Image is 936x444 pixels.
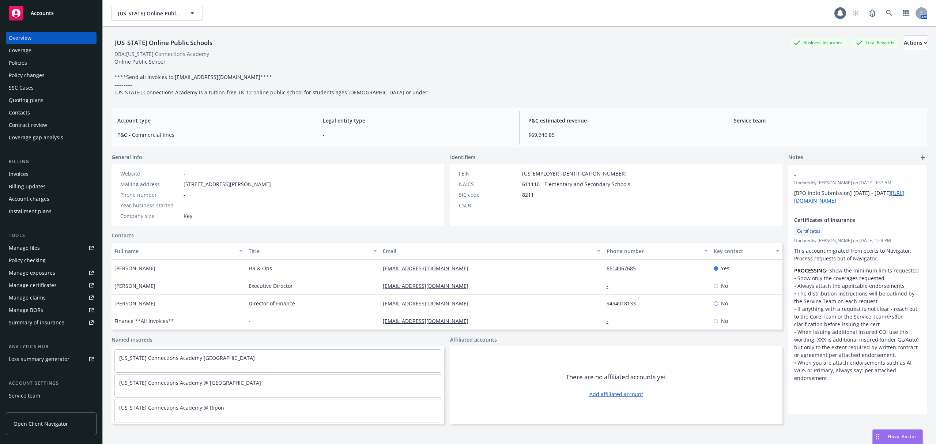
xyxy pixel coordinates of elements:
[6,402,97,414] a: Sales relationships
[6,69,97,81] a: Policy changes
[9,94,44,106] div: Quoting plans
[9,353,69,365] div: Loss summary generator
[9,267,55,279] div: Manage exposures
[589,390,643,398] a: Add affiliated account
[383,265,474,272] a: [EMAIL_ADDRESS][DOMAIN_NAME]
[904,35,927,50] button: Actions
[9,132,63,143] div: Coverage gap analysis
[9,279,57,291] div: Manage certificates
[246,242,380,260] button: Title
[6,304,97,316] a: Manage BORs
[6,168,97,180] a: Invoices
[607,247,700,255] div: Phone number
[788,165,927,210] div: -Updatedby [PERSON_NAME] on [DATE] 9:37 AM[BPO Indio Submission] [DATE] - [DATE][URL][DOMAIN_NAME]
[522,170,627,177] span: [US_EMPLOYER_IDENTIFICATION_NUMBER]
[9,168,29,180] div: Invoices
[114,282,155,290] span: [PERSON_NAME]
[788,210,927,388] div: Certificates of InsuranceCertificatesUpdatedby [PERSON_NAME] on [DATE] 1:24 PMThis account migrat...
[794,180,921,186] span: Updated by [PERSON_NAME] on [DATE] 9:37 AM
[117,117,305,124] span: Account type
[249,247,369,255] div: Title
[249,282,293,290] span: Executive Director
[6,32,97,44] a: Overview
[734,117,921,124] span: Service team
[6,45,97,56] a: Coverage
[119,379,261,386] a: [US_STATE] Connections Academy @ [GEOGRAPHIC_DATA]
[6,3,97,23] a: Accounts
[459,202,519,209] div: CSLB
[522,180,630,188] span: 611110 - Elementary and Secondary Schools
[794,247,921,262] p: This account migrated from ecerts to Navigator. Process requests out of Navigator.
[9,390,40,402] div: Service team
[6,94,97,106] a: Quoting plans
[9,206,52,217] div: Installment plans
[112,336,152,343] a: Named insureds
[114,50,209,58] div: DBA: [US_STATE] Connections Academy
[249,300,295,307] span: Director of Finance
[9,82,34,94] div: SSC Cases
[873,430,882,444] div: Drag to move
[794,171,902,178] span: -
[9,181,46,192] div: Billing updates
[6,232,97,239] div: Tools
[459,180,519,188] div: NAICS
[249,317,250,325] span: -
[6,343,97,350] div: Analytics hub
[604,242,711,260] button: Phone number
[118,10,181,17] span: [US_STATE] Online Public Schools
[848,6,863,20] a: Start snowing
[904,36,927,50] div: Actions
[459,170,519,177] div: FEIN
[886,313,896,320] em: first
[9,304,43,316] div: Manage BORs
[184,170,185,177] a: -
[6,119,97,131] a: Contract review
[607,265,642,272] a: 6614067685
[899,6,913,20] a: Switch app
[865,6,880,20] a: Report a Bug
[6,193,97,205] a: Account charges
[383,282,474,289] a: [EMAIL_ADDRESS][DOMAIN_NAME]
[112,232,134,239] a: Contacts
[184,180,271,188] span: [STREET_ADDRESS][PERSON_NAME]
[790,38,846,47] div: Business Insurance
[117,131,305,139] span: P&C - Commercial lines
[119,404,224,411] a: [US_STATE] Connections Academy @ Ripon
[9,255,46,266] div: Policy checking
[918,153,927,162] a: add
[607,300,642,307] a: 9494018133
[114,317,174,325] span: Finance **All Invoices**
[323,117,510,124] span: Legal entity type
[9,57,27,69] div: Policies
[797,228,820,234] span: Certificates
[711,242,782,260] button: Key contact
[6,380,97,387] div: Account settings
[120,191,181,199] div: Phone number
[383,247,593,255] div: Email
[528,131,716,139] span: $69,340.85
[383,317,474,324] a: [EMAIL_ADDRESS][DOMAIN_NAME]
[9,45,31,56] div: Coverage
[6,279,97,291] a: Manage certificates
[6,57,97,69] a: Policies
[6,242,97,254] a: Manage files
[882,6,897,20] a: Search
[528,117,716,124] span: P&C estimated revenue
[114,247,235,255] div: Full name
[459,191,519,199] div: SIC code
[9,402,55,414] div: Sales relationships
[114,300,155,307] span: [PERSON_NAME]
[114,58,429,96] span: Online Public School ---------- ****Send all Invoices to [EMAIL_ADDRESS][DOMAIN_NAME]**** -------...
[450,153,476,161] span: Identifiers
[9,107,30,118] div: Contacts
[120,180,181,188] div: Mailing address
[6,181,97,192] a: Billing updates
[522,191,534,199] span: 8211
[6,107,97,118] a: Contacts
[607,282,614,289] a: -
[112,153,142,161] span: General info
[788,153,803,162] span: Notes
[6,267,97,279] a: Manage exposures
[380,242,604,260] button: Email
